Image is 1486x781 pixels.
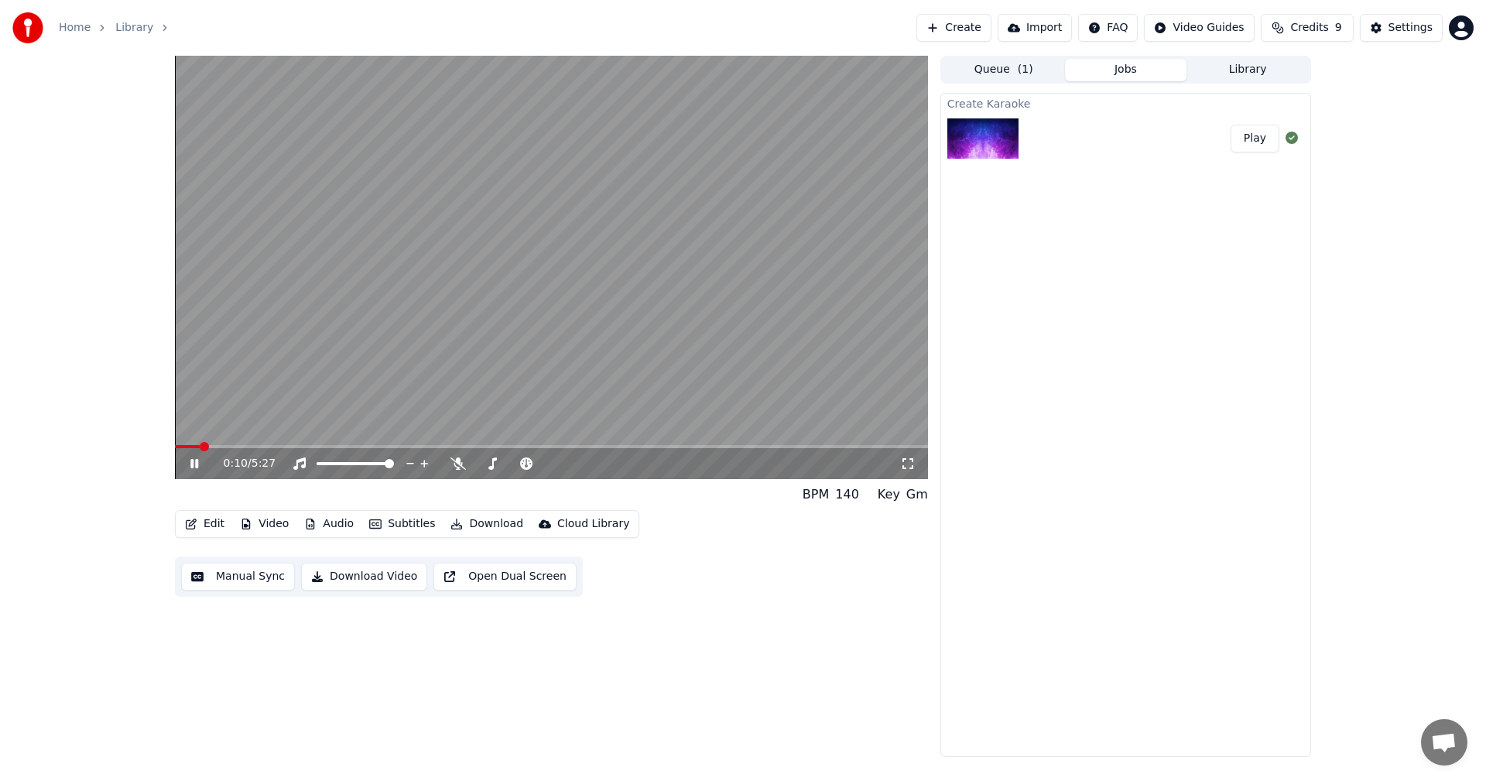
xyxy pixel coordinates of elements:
[181,563,295,591] button: Manual Sync
[1290,20,1328,36] span: Credits
[1078,14,1138,42] button: FAQ
[444,513,529,535] button: Download
[433,563,577,591] button: Open Dual Screen
[1421,719,1467,766] div: Open chat
[1186,59,1309,81] button: Library
[224,456,261,471] div: /
[363,513,441,535] button: Subtitles
[1335,20,1342,36] span: 9
[1388,20,1433,36] div: Settings
[878,485,900,504] div: Key
[835,485,859,504] div: 140
[943,59,1065,81] button: Queue
[224,456,248,471] span: 0:10
[1261,14,1354,42] button: Credits9
[998,14,1072,42] button: Import
[12,12,43,43] img: youka
[1065,59,1187,81] button: Jobs
[803,485,829,504] div: BPM
[941,94,1310,112] div: Create Karaoke
[906,485,928,504] div: Gm
[234,513,295,535] button: Video
[1360,14,1443,42] button: Settings
[59,20,91,36] a: Home
[301,563,427,591] button: Download Video
[115,20,153,36] a: Library
[1231,125,1279,152] button: Play
[179,513,231,535] button: Edit
[298,513,360,535] button: Audio
[557,516,629,532] div: Cloud Library
[59,20,178,36] nav: breadcrumb
[252,456,276,471] span: 5:27
[916,14,991,42] button: Create
[1018,62,1033,77] span: ( 1 )
[1144,14,1254,42] button: Video Guides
